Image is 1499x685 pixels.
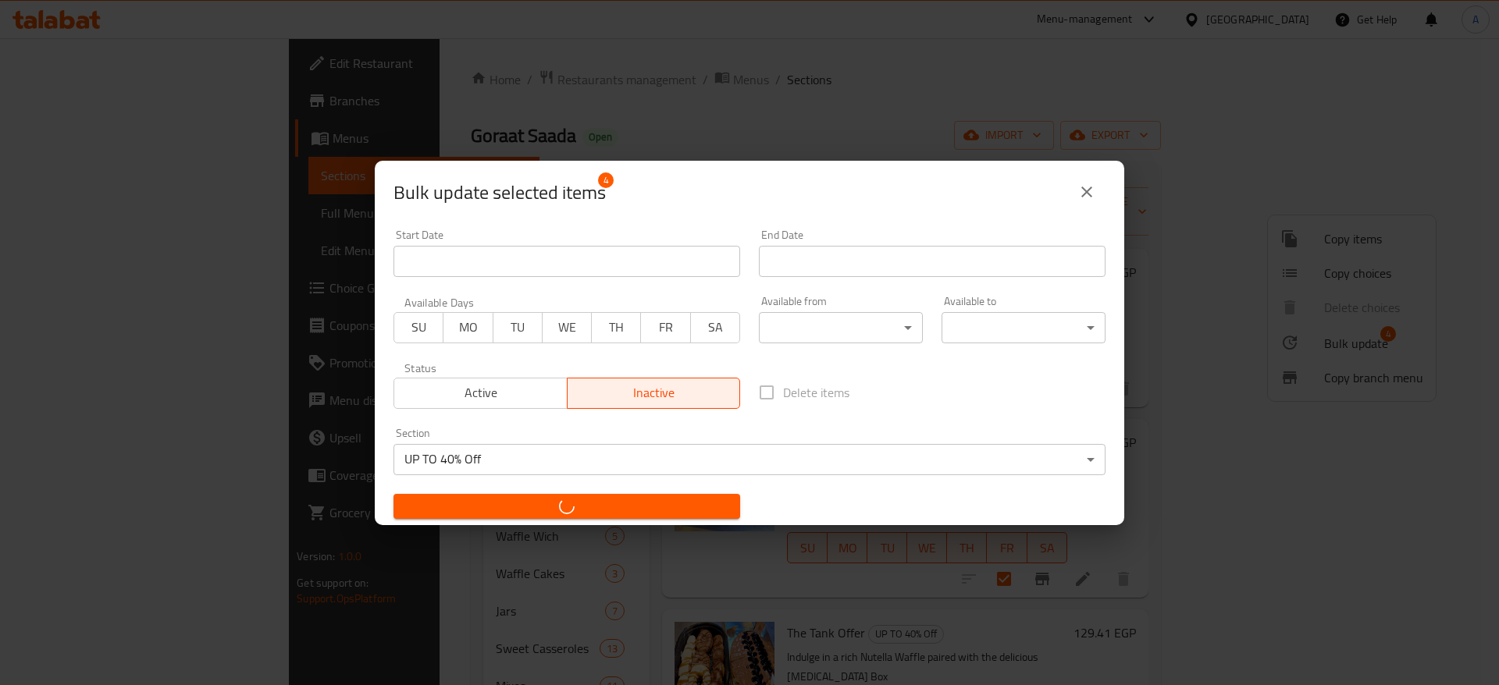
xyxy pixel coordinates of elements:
[401,382,561,404] span: Active
[493,312,543,343] button: TU
[783,383,849,402] span: Delete items
[393,180,606,205] span: Selected items count
[647,316,684,339] span: FR
[690,312,740,343] button: SA
[443,312,493,343] button: MO
[697,316,734,339] span: SA
[574,382,735,404] span: Inactive
[549,316,586,339] span: WE
[500,316,536,339] span: TU
[759,312,923,343] div: ​
[542,312,592,343] button: WE
[942,312,1106,343] div: ​
[393,444,1106,475] div: UP TO 40% Off
[450,316,486,339] span: MO
[401,316,437,339] span: SU
[393,378,568,409] button: Active
[393,312,443,343] button: SU
[591,312,641,343] button: TH
[598,316,635,339] span: TH
[640,312,690,343] button: FR
[1068,173,1106,211] button: close
[567,378,741,409] button: Inactive
[598,172,614,188] span: 4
